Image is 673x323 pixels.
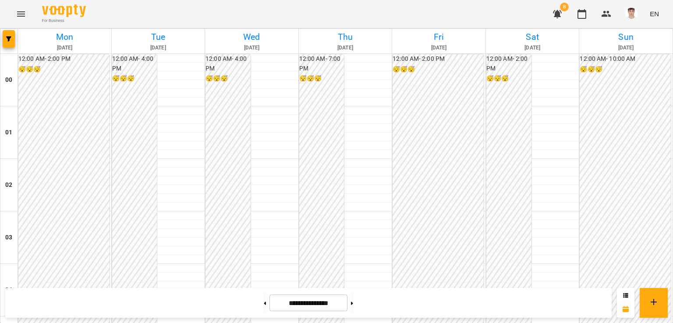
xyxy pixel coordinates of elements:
[581,30,671,44] h6: Sun
[393,44,484,52] h6: [DATE]
[5,75,12,85] h6: 00
[486,74,531,84] h6: 😴😴😴
[646,6,662,22] button: EN
[19,30,110,44] h6: Mon
[581,44,671,52] h6: [DATE]
[650,9,659,18] span: EN
[300,44,391,52] h6: [DATE]
[42,4,86,17] img: Voopty Logo
[580,54,671,64] h6: 12:00 AM - 10:00 AM
[206,44,297,52] h6: [DATE]
[299,74,344,84] h6: 😴😴😴
[206,30,297,44] h6: Wed
[112,54,157,73] h6: 12:00 AM - 4:00 PM
[486,54,531,73] h6: 12:00 AM - 2:00 PM
[113,30,204,44] h6: Tue
[113,44,204,52] h6: [DATE]
[205,54,251,73] h6: 12:00 AM - 4:00 PM
[393,30,484,44] h6: Fri
[42,18,86,24] span: For Business
[487,30,578,44] h6: Sat
[560,3,569,11] span: 8
[205,74,251,84] h6: 😴😴😴
[625,8,638,20] img: 8fe045a9c59afd95b04cf3756caf59e6.jpg
[5,233,12,242] h6: 03
[300,30,391,44] h6: Thu
[393,54,484,64] h6: 12:00 AM - 2:00 PM
[487,44,578,52] h6: [DATE]
[11,4,32,25] button: Menu
[112,74,157,84] h6: 😴😴😴
[299,54,344,73] h6: 12:00 AM - 7:00 PM
[18,54,110,64] h6: 12:00 AM - 2:00 PM
[5,128,12,137] h6: 01
[5,180,12,190] h6: 02
[580,65,671,74] h6: 😴😴😴
[19,44,110,52] h6: [DATE]
[18,65,110,74] h6: 😴😴😴
[393,65,484,74] h6: 😴😴😴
